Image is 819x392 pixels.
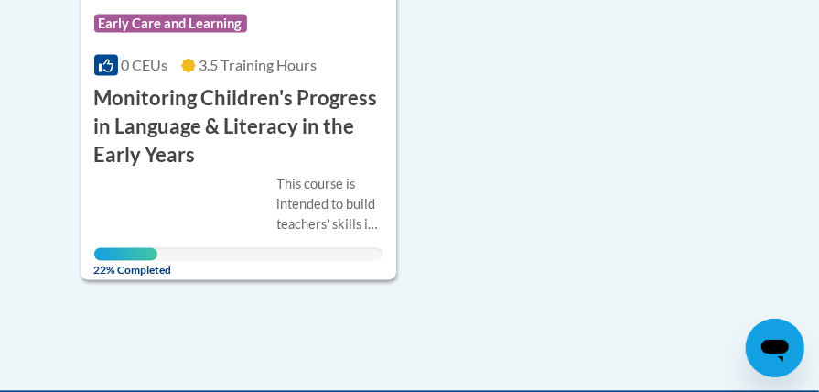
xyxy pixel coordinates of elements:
[199,57,317,74] span: 3.5 Training Hours
[121,57,167,74] span: 0 CEUs
[94,248,157,278] span: 22% Completed
[94,15,247,33] span: Early Care and Learning
[277,175,383,235] div: This course is intended to build teachers' skills in monitoring/assessing children's developmenta...
[746,319,804,377] iframe: Button to launch messaging window
[94,85,383,169] h3: Monitoring Children's Progress in Language & Literacy in the Early Years
[94,248,157,261] div: Your progress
